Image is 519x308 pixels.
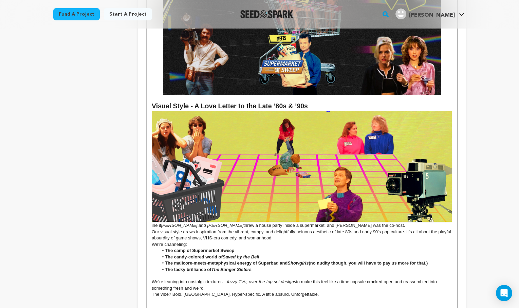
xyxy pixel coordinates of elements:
img: user.png [395,8,406,19]
strong: The mallcore-meets-metaphysical energy of Superbad and (no nudity though, you will have to pay us... [165,260,428,266]
p: We’re leaning into nostalgic textures— to make this feel like a time capsule cracked open and rea... [152,279,452,291]
h2: Visual Style - A Love Letter to the Late ’80s & ’90s [152,102,452,111]
span: Dani A.'s Profile [394,7,466,21]
div: Dani A.'s Profile [395,8,455,19]
em: Showgirls [288,260,309,266]
strong: The candy-colored world of [165,254,259,259]
p: Our visual style draws inspiration from the vibrant, campy, and delightfully heinous aesthetic of... [152,229,452,241]
strong: The tacky brilliance of [165,267,252,272]
p: ine if threw a house party inside a supermarket, and [PERSON_NAME] was the co-host. [152,111,452,229]
em: Saved by the Bell [223,254,259,259]
img: 1755644880-Screenshot%202025-08-19%20at%203.41.51%E2%80%AFPM.png [152,111,452,223]
p: The vibe? Bold. [GEOGRAPHIC_DATA]. Hyper-specific. A little absurd. Unforgettable. [152,291,452,297]
em: fuzzy TVs, over-the-top set designs [227,279,296,284]
span: [PERSON_NAME] [409,13,455,18]
p: We’re channeling: [152,241,452,248]
em: The Banger Sisters [211,267,252,272]
a: Fund a project [53,8,100,20]
img: Seed&Spark Logo Dark Mode [240,10,294,18]
strong: The camp of Supermerket Sweep [165,248,234,253]
a: Dani A.'s Profile [394,7,466,19]
div: Open Intercom Messenger [496,285,512,301]
a: Start a project [104,8,152,20]
a: Seed&Spark Homepage [240,10,294,18]
em: [PERSON_NAME] and [PERSON_NAME] [161,223,244,228]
